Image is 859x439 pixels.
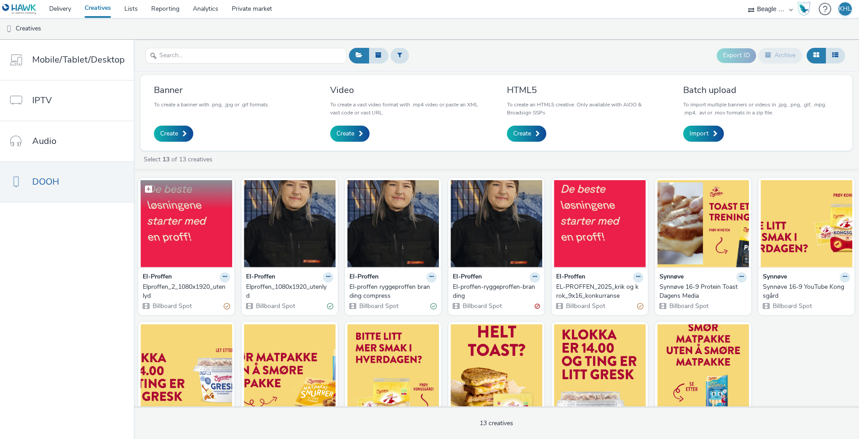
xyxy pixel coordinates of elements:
[637,301,643,311] div: Partially valid
[143,155,216,164] a: Select of 13 creatives
[451,180,542,267] img: El-proffen-ryggeproffen-branding visual
[336,129,354,138] span: Create
[160,129,178,138] span: Create
[154,84,269,96] h3: Banner
[683,101,839,117] p: To import multiple banners or videos in .jpg, .png, .gif, .mpg, .mp4, .avi or .mov formats in a z...
[763,272,787,283] strong: Synnøve
[554,324,646,411] img: Synnøve 9-16 10sek DOOH Gresk Yoghurt visual
[246,272,275,283] strong: El-Proffen
[4,25,13,34] img: dooh
[32,53,125,66] span: Mobile/Tablet/Desktop
[358,302,399,310] span: Billboard Spot
[143,272,172,283] strong: El-Proffen
[453,272,482,283] strong: El-Proffen
[825,48,845,63] button: Table
[507,126,546,142] a: Create
[797,2,814,16] a: Hawk Academy
[462,302,502,310] span: Billboard Spot
[255,302,295,310] span: Billboard Spot
[330,101,486,117] p: To create a vast video format with .mp4 video or paste an XML vast code or vast URL.
[451,324,542,411] img: Synnøve 9-16 10sek DOOH Gulost Toast visual
[761,180,852,267] img: Synnøve 16-9 YouTube Kongsgård visual
[839,2,851,16] div: KHL
[246,283,333,301] a: Elproffen_1080x1920_utenlyd
[430,301,437,311] div: Valid
[772,302,812,310] span: Billboard Spot
[162,155,170,164] strong: 13
[143,283,226,301] div: Elproffen_2_1080x1920_utenlyd
[330,126,370,142] a: Create
[668,302,709,310] span: Billboard Spot
[554,180,646,267] img: EL-PROFFEN_2025_krik og krok_9x16_konkurranse visual
[480,419,513,427] span: 13 creatives
[154,126,193,142] a: Create
[683,84,839,96] h3: Batch upload
[140,324,232,411] img: Synnøve 16-9 6sek YouTube Gresk Yoghurt visual
[143,283,230,301] a: Elproffen_2_1080x1920_utenlyd
[330,84,486,96] h3: Video
[349,272,378,283] strong: El-Proffen
[349,283,437,301] a: El-proffen ryggeproffen branding compress
[659,272,684,283] strong: Synnøve
[689,129,709,138] span: Import
[347,180,439,267] img: El-proffen ryggeproffen branding compress visual
[507,101,663,117] p: To create an HTML5 creative. Only available with AIOO & Broadsign SSPs
[556,283,640,301] div: EL-PROFFEN_2025_krik og krok_9x16_konkurranse
[763,283,850,301] a: Synnøve 16-9 YouTube Kongsgård
[758,48,802,63] button: Archive
[556,283,643,301] a: EL-PROFFEN_2025_krik og krok_9x16_konkurranse
[224,301,230,311] div: Partially valid
[717,48,756,63] button: Export ID
[244,180,336,267] img: Elproffen_1080x1920_utenlyd visual
[565,302,605,310] span: Billboard Spot
[327,301,333,311] div: Valid
[507,84,663,96] h3: HTML5
[32,135,56,148] span: Audio
[659,283,743,301] div: Synnøve 16-9 Protein Toast Dagens Media
[659,283,747,301] a: Synnøve 16-9 Protein Toast Dagens Media
[2,4,37,15] img: undefined Logo
[807,48,826,63] button: Grid
[683,126,724,142] a: Import
[347,324,439,411] img: Synnøve 9-16 DOOH Kongsgård visual
[244,324,336,411] img: Synnøve 16-9 6sek YouTube Matpakke visual
[246,283,330,301] div: Elproffen_1080x1920_utenlyd
[797,2,811,16] img: Hawk Academy
[32,175,59,188] span: DOOH
[32,94,52,107] span: IPTV
[349,283,433,301] div: El-proffen ryggeproffen branding compress
[556,272,585,283] strong: El-Proffen
[453,283,540,301] a: El-proffen-ryggeproffen-branding
[657,180,749,267] img: Synnøve 16-9 Protein Toast Dagens Media visual
[657,324,749,411] img: Synnøve 9-16 10sek DOOH Matpakke visual
[140,180,232,267] img: Elproffen_2_1080x1920_utenlyd visual
[535,301,540,311] div: Invalid
[763,283,846,301] div: Synnøve 16-9 YouTube Kongsgård
[513,129,531,138] span: Create
[453,283,536,301] div: El-proffen-ryggeproffen-branding
[145,48,347,63] input: Search...
[154,101,269,109] p: To create a banner with .png, .jpg or .gif formats.
[152,302,192,310] span: Billboard Spot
